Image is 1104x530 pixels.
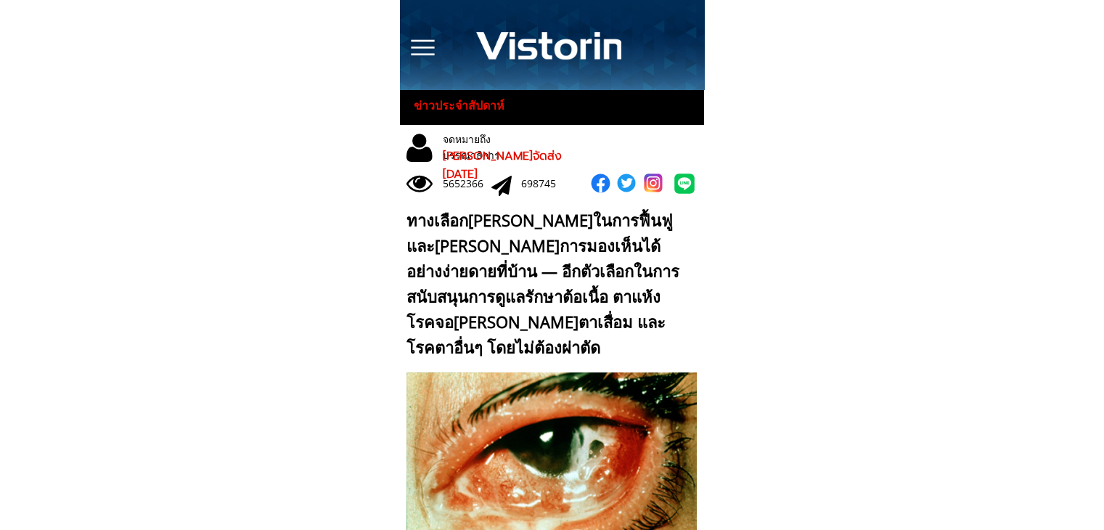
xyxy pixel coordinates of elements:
div: 698745 [521,176,570,192]
div: จดหมายถึงบรรณาธิการ [443,131,547,164]
div: ทางเลือก[PERSON_NAME]ในการฟื้นฟูและ[PERSON_NAME]การมองเห็นได้อย่างง่ายดายที่บ้าน — อีกตัวเลือกในก... [406,208,690,361]
h3: ข่าวประจำสัปดาห์ [414,97,518,115]
span: [PERSON_NAME]จัดส่ง [DATE] [443,147,562,184]
div: 5652366 [443,176,491,192]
